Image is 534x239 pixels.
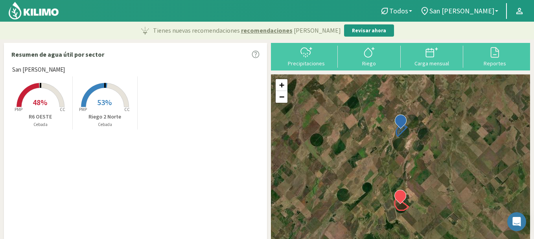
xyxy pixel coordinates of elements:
img: Kilimo [8,1,59,20]
p: Riego 2 Norte [73,113,137,121]
div: Carga mensual [403,61,461,66]
tspan: CC [60,107,65,112]
p: R6 OESTE [8,113,72,121]
a: Zoom in [276,79,287,91]
span: 48% [33,97,47,107]
button: Revisar ahora [344,24,394,37]
span: San [PERSON_NAME] [12,65,65,74]
p: Cebada [8,121,72,128]
div: Riego [340,61,398,66]
button: Riego [338,46,401,67]
p: Resumen de agua útil por sector [11,50,104,59]
p: Revisar ahora [352,27,386,35]
tspan: PMP [14,107,22,112]
button: Carga mensual [401,46,464,67]
p: Cebada [73,121,137,128]
span: 53% [97,97,112,107]
button: Precipitaciones [275,46,338,67]
div: Reportes [466,61,524,66]
p: Tienes nuevas recomendaciones [153,26,341,35]
tspan: CC [124,107,130,112]
span: San [PERSON_NAME] [429,7,494,15]
div: Precipitaciones [277,61,335,66]
span: recomendaciones [241,26,293,35]
a: Zoom out [276,91,287,103]
span: Todos [389,7,408,15]
div: Open Intercom Messenger [507,212,526,231]
button: Reportes [463,46,526,67]
tspan: PMP [79,107,87,112]
span: [PERSON_NAME] [294,26,341,35]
